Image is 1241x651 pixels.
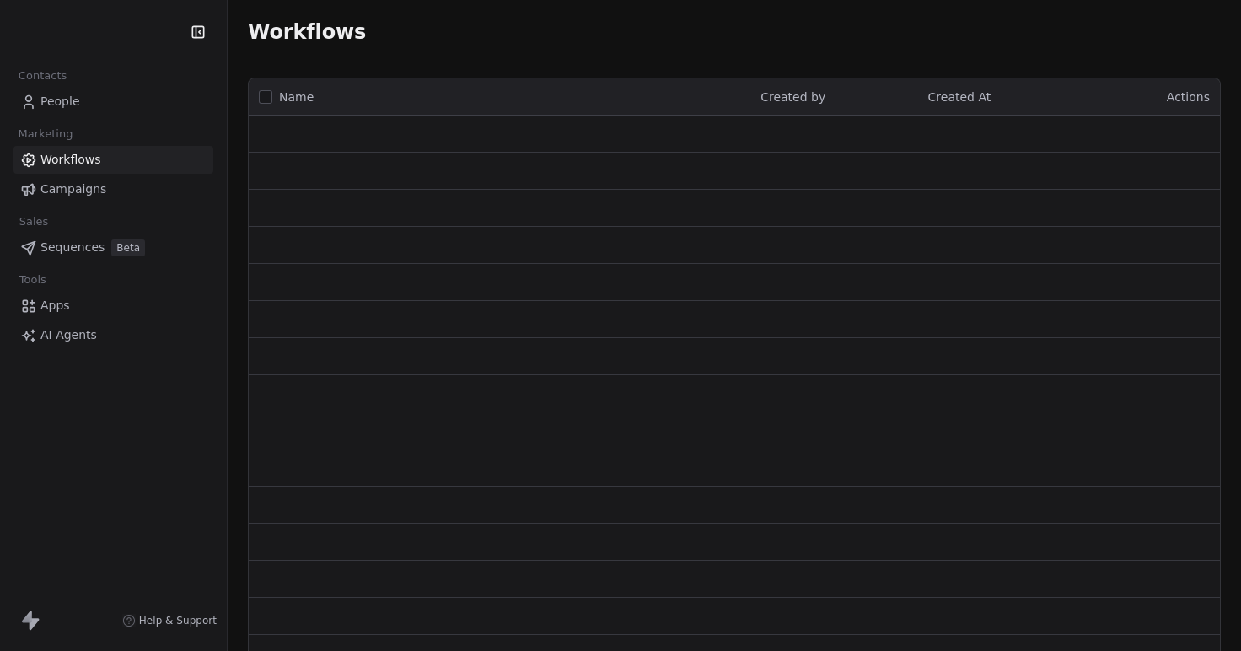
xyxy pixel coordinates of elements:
span: AI Agents [40,326,97,344]
a: AI Agents [13,321,213,349]
span: Sales [12,209,56,234]
span: Sequences [40,239,105,256]
span: Help & Support [139,614,217,627]
a: People [13,88,213,116]
span: Name [279,89,314,106]
span: Marketing [11,121,80,147]
a: Apps [13,292,213,320]
span: Contacts [11,63,74,89]
span: Apps [40,297,70,315]
span: Created by [760,90,825,104]
span: Actions [1167,90,1210,104]
span: Created At [928,90,991,104]
span: Workflows [248,20,366,44]
a: Campaigns [13,175,213,203]
span: People [40,93,80,110]
a: SequencesBeta [13,234,213,261]
a: Workflows [13,146,213,174]
span: Campaigns [40,180,106,198]
span: Beta [111,239,145,256]
span: Workflows [40,151,101,169]
span: Tools [12,267,53,293]
a: Help & Support [122,614,217,627]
